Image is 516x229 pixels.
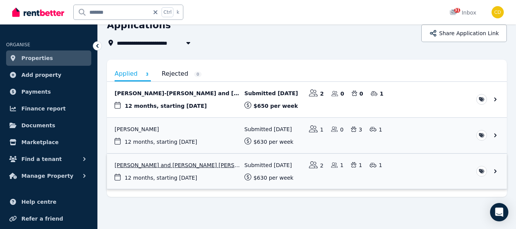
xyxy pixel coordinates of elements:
span: Payments [21,87,51,96]
span: 31 [454,8,460,13]
span: 3 [143,71,151,77]
span: ORGANISE [6,42,30,47]
span: Refer a friend [21,214,63,223]
span: Manage Property [21,171,73,180]
a: Applied [115,67,151,81]
a: Refer a friend [6,211,91,226]
span: Marketplace [21,138,58,147]
div: Inbox [450,9,476,16]
span: Properties [21,54,53,63]
a: Add property [6,67,91,83]
h1: Applications [107,19,171,31]
a: View application: Sergey Korolev and Danielle Da conceicao cabral [107,154,507,189]
span: 0 [194,71,202,77]
a: Payments [6,84,91,99]
a: View application: Rebecca Hill-Scott and Mathew Ballantyne [107,82,507,117]
span: Find a tenant [21,154,62,164]
span: Help centre [21,197,57,206]
span: k [176,9,179,15]
a: Marketplace [6,135,91,150]
button: Share Application Link [421,24,507,42]
img: Chris Dimitropoulos [492,6,504,18]
button: Manage Property [6,168,91,184]
a: Documents [6,118,91,133]
a: View application: Corinne Tapp [107,118,507,153]
a: Finance report [6,101,91,116]
span: Ctrl [162,7,173,17]
img: RentBetter [12,6,64,18]
span: Add property [21,70,61,80]
button: Find a tenant [6,151,91,167]
span: Finance report [21,104,66,113]
span: Documents [21,121,55,130]
div: Open Intercom Messenger [490,203,508,221]
a: Help centre [6,194,91,210]
a: Rejected [162,67,202,80]
a: Properties [6,50,91,66]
